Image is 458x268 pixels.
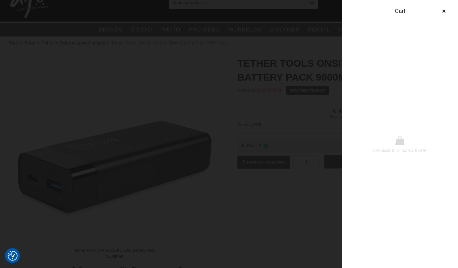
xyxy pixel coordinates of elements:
span: Cart [395,8,405,14]
button: Consent Preferences [8,250,18,262]
img: Revisit consent button [8,251,18,261]
span: Products [375,148,391,153]
span: Total incl VAT [391,148,415,153]
span: 0 EUR [415,148,427,153]
span: 0 [373,148,376,153]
